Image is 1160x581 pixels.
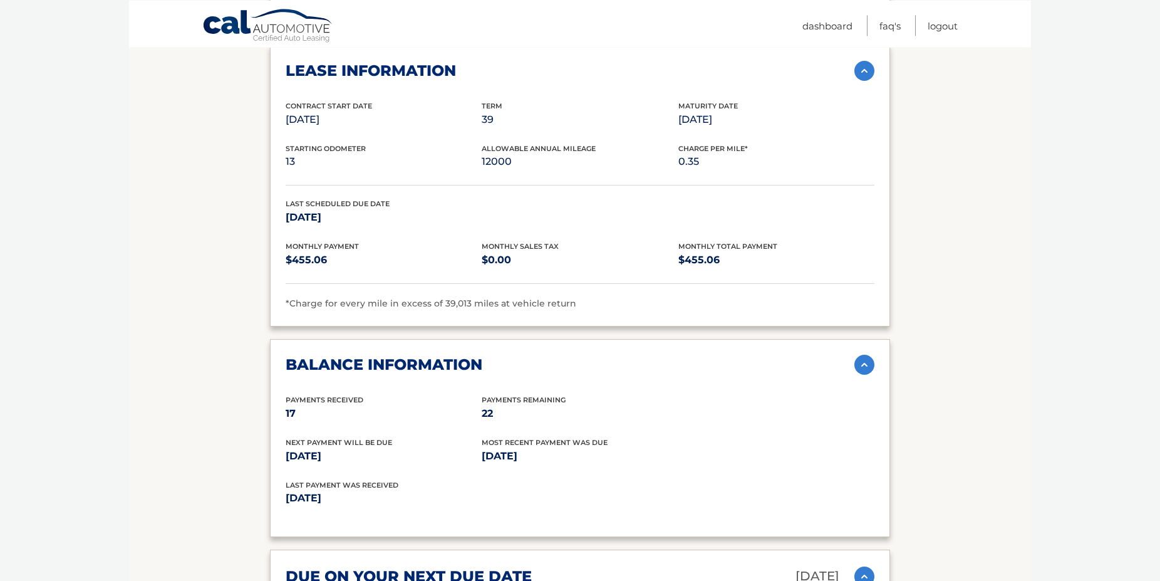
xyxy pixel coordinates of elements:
p: [DATE] [286,209,482,226]
p: $455.06 [678,251,874,269]
p: [DATE] [482,448,678,465]
a: Logout [928,15,958,36]
a: FAQ's [879,15,901,36]
p: [DATE] [286,111,482,128]
span: Allowable Annual Mileage [482,144,596,153]
p: $0.00 [482,251,678,269]
span: Most Recent Payment Was Due [482,438,608,447]
p: 12000 [482,153,678,170]
span: Last Payment was received [286,481,398,489]
span: Last Scheduled Due Date [286,199,390,208]
p: 22 [482,405,678,422]
span: Next Payment will be due [286,438,392,447]
a: Dashboard [802,15,852,36]
h2: balance information [286,355,482,374]
p: [DATE] [286,489,580,507]
span: Term [482,102,502,110]
p: 13 [286,153,482,170]
img: accordion-active.svg [854,61,874,81]
p: [DATE] [286,448,482,465]
p: 0.35 [678,153,874,170]
span: Payments Received [286,395,363,404]
a: Cal Automotive [202,8,334,44]
span: Payments Remaining [482,395,566,404]
span: Monthly Payment [286,242,359,251]
span: Charge Per Mile* [678,144,748,153]
span: Monthly Total Payment [678,242,777,251]
p: $455.06 [286,251,482,269]
p: 39 [482,111,678,128]
p: 17 [286,405,482,422]
h2: lease information [286,61,456,80]
span: Maturity Date [678,102,738,110]
span: Monthly Sales Tax [482,242,559,251]
span: *Charge for every mile in excess of 39,013 miles at vehicle return [286,298,576,309]
p: [DATE] [678,111,874,128]
span: Starting Odometer [286,144,366,153]
img: accordion-active.svg [854,355,874,375]
span: Contract Start Date [286,102,372,110]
